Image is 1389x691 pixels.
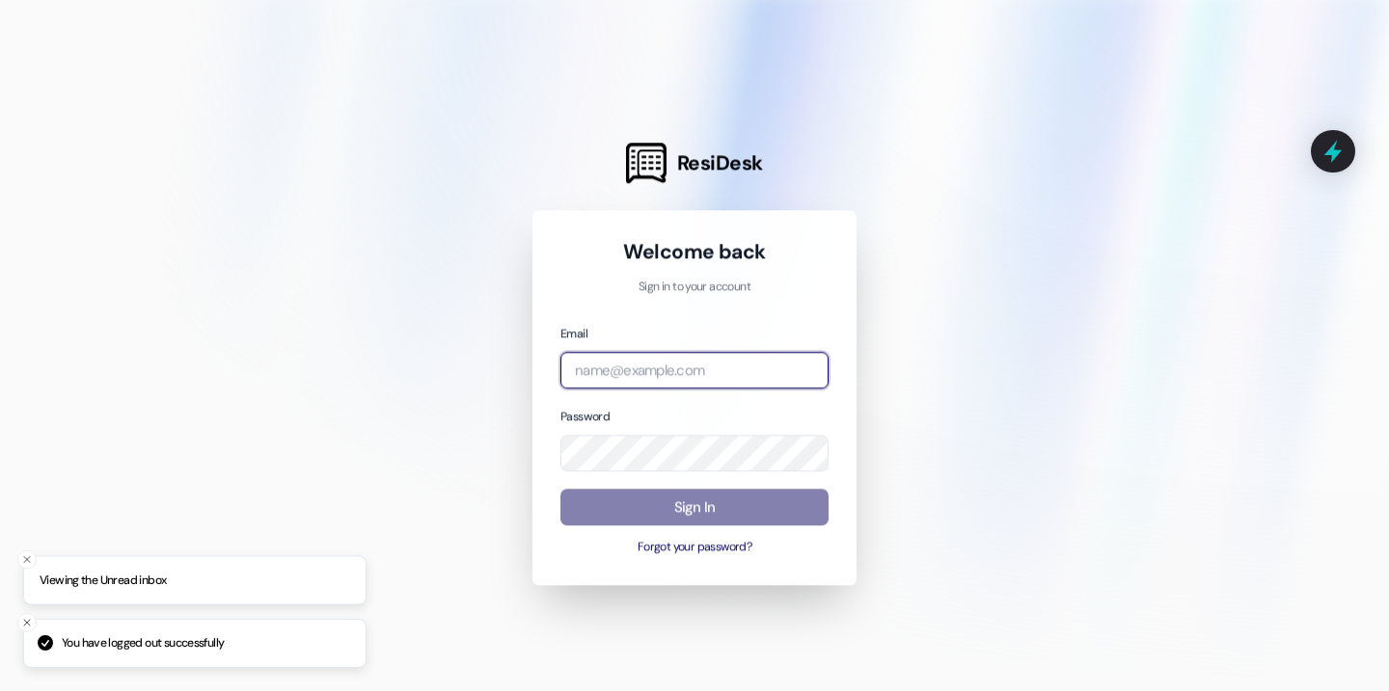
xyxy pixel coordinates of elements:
button: Close toast [17,613,37,632]
button: Sign In [560,489,829,525]
p: You have logged out successfully [62,635,224,652]
h1: Welcome back [560,238,829,265]
button: Close toast [17,549,37,569]
button: Forgot your password? [560,540,829,557]
input: name@example.com [560,352,829,389]
label: Password [560,409,610,424]
label: Email [560,326,587,341]
span: ResiDesk [677,149,763,176]
p: Sign in to your account [560,279,829,296]
p: Viewing the Unread inbox [40,571,166,589]
img: ResiDesk Logo [626,143,667,183]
